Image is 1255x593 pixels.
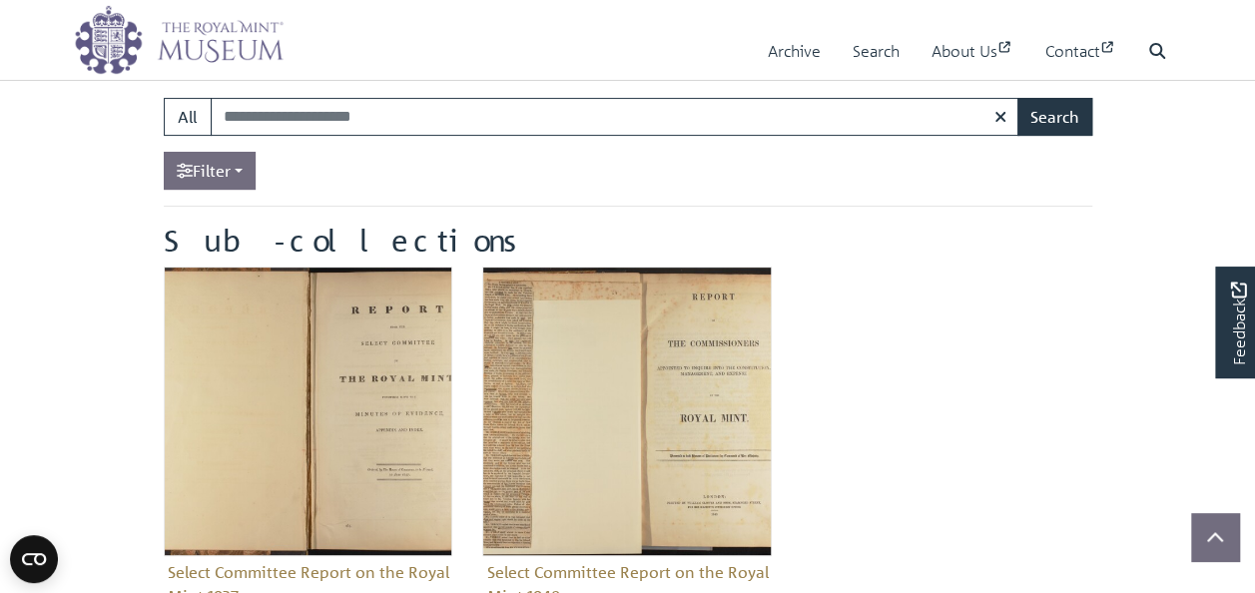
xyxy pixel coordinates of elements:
[932,23,1013,80] a: About Us
[211,98,1019,136] input: Search this volume...
[10,535,58,583] button: Open CMP widget
[1215,267,1255,378] a: Would you like to provide feedback?
[1226,283,1250,365] span: Feedback
[164,98,212,136] button: All
[164,267,453,556] img: Select Committee Report on the Royal Mint 1837
[482,267,772,556] img: Select Committee Report on the Royal Mint 1849
[74,5,284,75] img: logo_wide.png
[768,23,821,80] a: Archive
[1017,98,1092,136] button: Search
[1191,513,1239,561] button: Scroll to top
[1045,23,1116,80] a: Contact
[164,223,1092,259] h2: Sub-collections
[164,152,256,190] a: Filter
[853,23,900,80] a: Search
